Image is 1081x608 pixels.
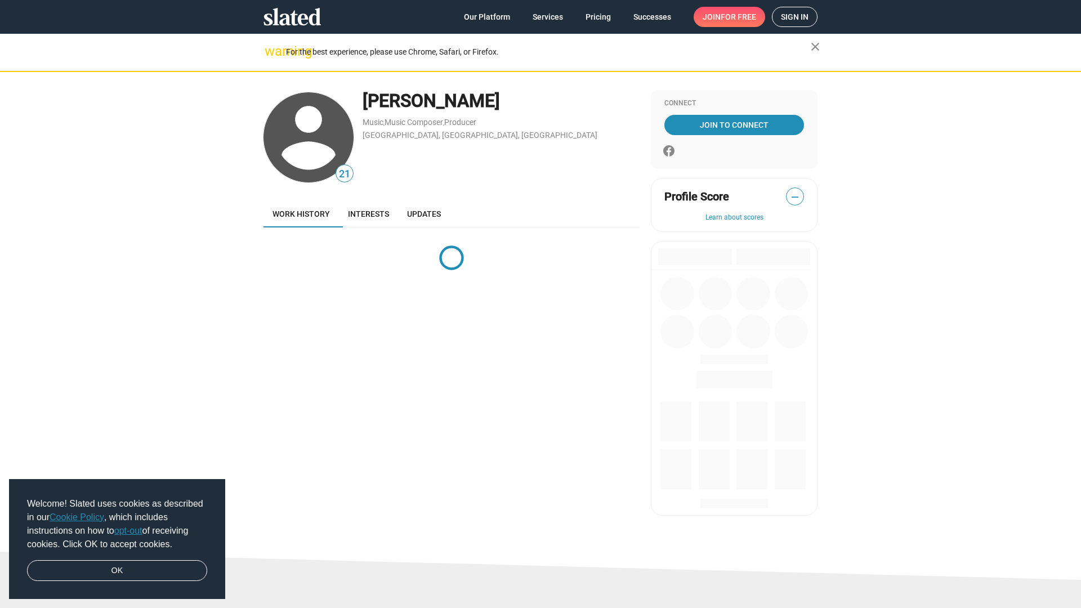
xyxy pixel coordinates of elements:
span: 21 [336,167,353,182]
span: Pricing [586,7,611,27]
span: for free [721,7,756,27]
span: Work history [273,209,330,218]
a: Interests [339,200,398,227]
span: Our Platform [464,7,510,27]
a: Join To Connect [664,115,804,135]
a: Pricing [577,7,620,27]
span: Profile Score [664,189,729,204]
mat-icon: close [808,40,822,53]
div: For the best experience, please use Chrome, Safari, or Firefox. [286,44,811,60]
a: Our Platform [455,7,519,27]
mat-icon: warning [265,44,278,58]
a: Music Composer [385,118,443,127]
a: Joinfor free [694,7,765,27]
a: Music [363,118,383,127]
span: , [443,120,444,126]
a: Updates [398,200,450,227]
span: Join [703,7,756,27]
div: [PERSON_NAME] [363,89,640,113]
span: Sign in [781,7,808,26]
span: Services [533,7,563,27]
a: Successes [624,7,680,27]
a: opt-out [114,526,142,535]
div: Connect [664,99,804,108]
div: cookieconsent [9,479,225,600]
a: [GEOGRAPHIC_DATA], [GEOGRAPHIC_DATA], [GEOGRAPHIC_DATA] [363,131,597,140]
span: , [383,120,385,126]
a: Producer [444,118,476,127]
span: — [787,190,803,204]
span: Interests [348,209,389,218]
a: Sign in [772,7,818,27]
a: Work history [263,200,339,227]
span: Successes [633,7,671,27]
button: Learn about scores [664,213,804,222]
span: Welcome! Slated uses cookies as described in our , which includes instructions on how to of recei... [27,497,207,551]
span: Updates [407,209,441,218]
a: Services [524,7,572,27]
a: dismiss cookie message [27,560,207,582]
span: Join To Connect [667,115,802,135]
a: Cookie Policy [50,512,104,522]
